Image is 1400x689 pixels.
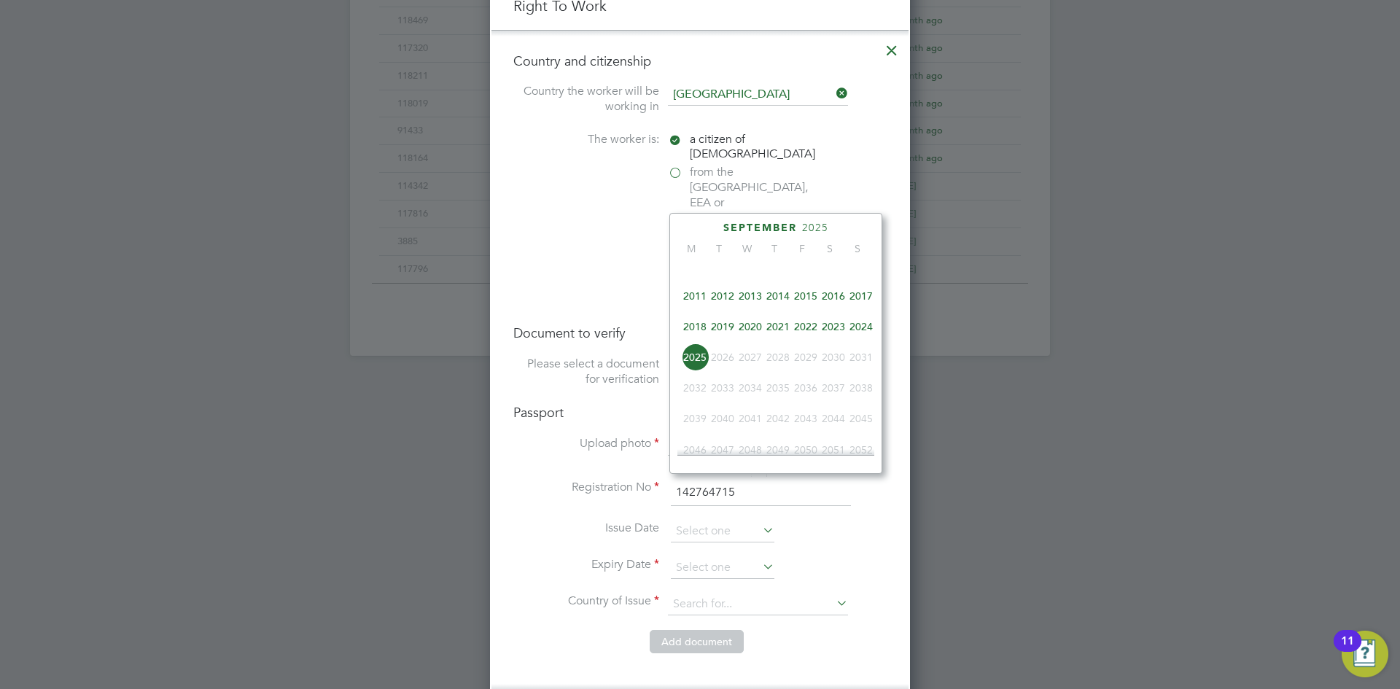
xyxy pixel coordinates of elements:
[671,557,774,579] input: Select one
[764,282,792,310] span: 2014
[709,436,736,464] span: 2047
[513,357,659,387] label: Please select a document for verification
[736,436,764,464] span: 2048
[788,242,816,255] span: F
[847,282,875,310] span: 2017
[513,593,659,609] label: Country of Issue
[820,436,847,464] span: 2051
[513,324,887,341] h4: Document to verify
[681,374,709,402] span: 2032
[844,242,871,255] span: S
[709,405,736,432] span: 2040
[709,313,736,340] span: 2019
[681,282,709,310] span: 2011
[764,343,792,371] span: 2028
[668,357,887,372] div: Passport
[847,374,875,402] span: 2038
[513,404,887,421] h4: Passport
[690,165,814,225] span: from the [GEOGRAPHIC_DATA], EEA or [GEOGRAPHIC_DATA]
[792,313,820,340] span: 2022
[681,343,709,371] span: 2025
[736,313,764,340] span: 2020
[847,343,875,371] span: 2031
[764,374,792,402] span: 2035
[733,242,761,255] span: W
[709,343,736,371] span: 2026
[1341,641,1354,660] div: 11
[736,343,764,371] span: 2027
[792,436,820,464] span: 2050
[513,436,659,451] label: Upload photo
[709,282,736,310] span: 2012
[671,521,774,542] input: Select one
[513,521,659,536] label: Issue Date
[681,313,709,340] span: 2018
[709,374,736,402] span: 2033
[820,343,847,371] span: 2030
[681,436,709,464] span: 2046
[650,630,744,653] button: Add document
[820,405,847,432] span: 2044
[513,557,659,572] label: Expiry Date
[764,313,792,340] span: 2021
[705,242,733,255] span: T
[847,313,875,340] span: 2024
[668,84,848,106] input: Search for...
[820,313,847,340] span: 2023
[723,222,797,234] span: September
[847,436,875,464] span: 2052
[792,374,820,402] span: 2036
[792,282,820,310] span: 2015
[677,242,705,255] span: M
[513,132,659,147] label: The worker is:
[792,343,820,371] span: 2029
[681,405,709,432] span: 2039
[513,52,887,69] h4: Country and citizenship
[820,282,847,310] span: 2016
[764,436,792,464] span: 2049
[668,593,848,615] input: Search for...
[736,405,764,432] span: 2041
[690,132,815,163] span: a citizen of [DEMOGRAPHIC_DATA]
[513,480,659,495] label: Registration No
[1342,631,1388,677] button: Open Resource Center, 11 new notifications
[736,374,764,402] span: 2034
[816,242,844,255] span: S
[513,84,659,114] label: Country the worker will be working in
[847,405,875,432] span: 2045
[736,282,764,310] span: 2013
[802,222,828,234] span: 2025
[764,405,792,432] span: 2042
[792,405,820,432] span: 2043
[761,242,788,255] span: T
[668,372,887,387] div: Birth Certificate
[820,374,847,402] span: 2037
